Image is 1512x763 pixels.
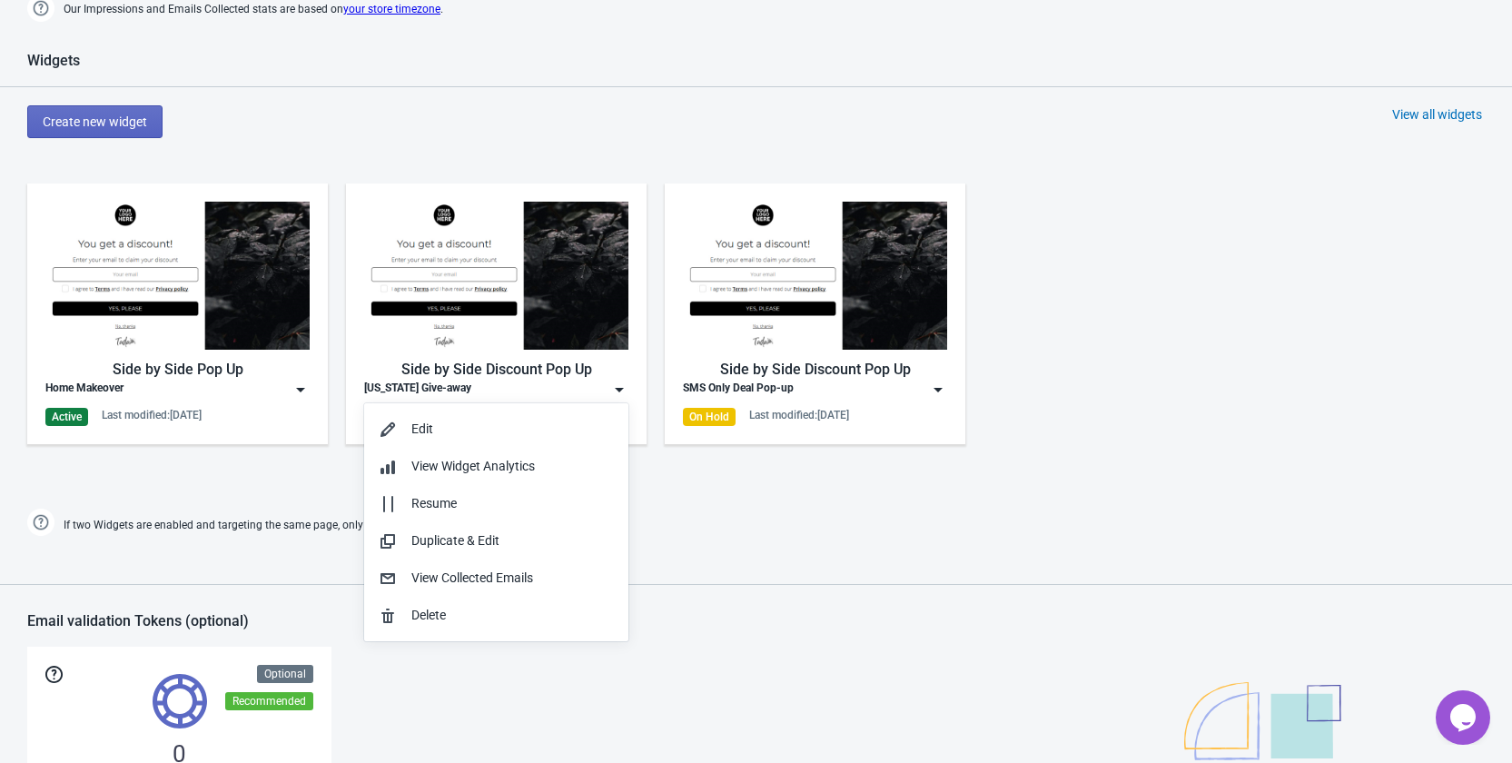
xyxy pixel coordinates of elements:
[1392,105,1482,124] div: View all widgets
[683,202,947,350] img: regular_popup.jpg
[257,665,313,683] div: Optional
[27,105,163,138] button: Create new widget
[364,560,628,597] button: View Collected Emails
[364,381,471,399] div: [US_STATE] Give-away
[1436,690,1494,745] iframe: chat widget
[43,114,147,129] span: Create new widget
[45,381,124,399] div: Home Makeover
[45,202,310,350] img: regular_popup.jpg
[411,606,614,625] div: Delete
[929,381,947,399] img: dropdown.png
[45,408,88,426] div: Active
[225,692,313,710] div: Recommended
[364,411,628,448] button: Edit
[749,408,849,422] div: Last modified: [DATE]
[364,485,628,522] button: Resume
[610,381,628,399] img: dropdown.png
[343,3,440,15] a: your store timezone
[364,448,628,485] button: View Widget Analytics
[364,202,628,350] img: regular_popup.jpg
[364,522,628,560] button: Duplicate & Edit
[411,420,614,439] div: Edit
[102,408,202,422] div: Last modified: [DATE]
[411,459,535,473] span: View Widget Analytics
[683,381,794,399] div: SMS Only Deal Pop-up
[364,597,628,634] button: Delete
[64,510,601,540] span: If two Widgets are enabled and targeting the same page, only the most recently updated one will b...
[683,359,947,381] div: Side by Side Discount Pop Up
[411,569,614,588] div: View Collected Emails
[27,509,54,536] img: help.png
[411,494,614,513] div: Resume
[45,359,310,381] div: Side by Side Pop Up
[411,531,614,550] div: Duplicate & Edit
[364,359,628,381] div: Side by Side Discount Pop Up
[153,674,207,728] img: tokens.svg
[292,381,310,399] img: dropdown.png
[683,408,736,426] div: On Hold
